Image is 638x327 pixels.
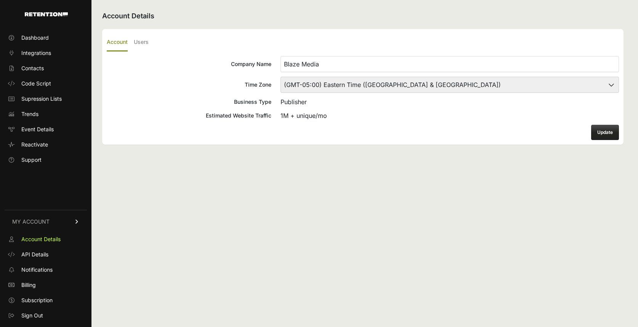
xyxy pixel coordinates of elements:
[107,81,271,89] div: Time Zone
[25,12,68,16] img: Retention.com
[5,108,87,120] a: Trends
[21,49,51,57] span: Integrations
[107,98,271,106] div: Business Type
[5,154,87,166] a: Support
[21,34,49,42] span: Dashboard
[21,312,43,319] span: Sign Out
[21,141,48,148] span: Reactivate
[21,126,54,133] span: Event Details
[21,110,38,118] span: Trends
[21,281,36,289] span: Billing
[12,218,50,226] span: MY ACCOUNT
[21,266,53,274] span: Notifications
[5,62,87,74] a: Contacts
[5,294,87,306] a: Subscription
[5,123,87,135] a: Event Details
[21,95,62,103] span: Supression Lists
[5,233,87,245] a: Account Details
[21,235,61,243] span: Account Details
[5,32,87,44] a: Dashboard
[5,279,87,291] a: Billing
[21,156,42,164] span: Support
[21,251,48,258] span: API Details
[591,125,619,140] button: Update
[21,296,53,304] span: Subscription
[281,111,619,120] div: 1M + unique/mo
[5,93,87,105] a: Supression Lists
[5,47,87,59] a: Integrations
[107,60,271,68] div: Company Name
[21,64,44,72] span: Contacts
[5,264,87,276] a: Notifications
[5,210,87,233] a: MY ACCOUNT
[21,80,51,87] span: Code Script
[281,56,619,72] input: Company Name
[281,77,619,93] select: Time Zone
[5,309,87,322] a: Sign Out
[5,77,87,90] a: Code Script
[107,34,128,52] label: Account
[5,139,87,151] a: Reactivate
[102,11,624,21] h2: Account Details
[5,248,87,261] a: API Details
[107,112,271,119] div: Estimated Website Traffic
[134,34,149,52] label: Users
[281,97,619,106] div: Publisher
